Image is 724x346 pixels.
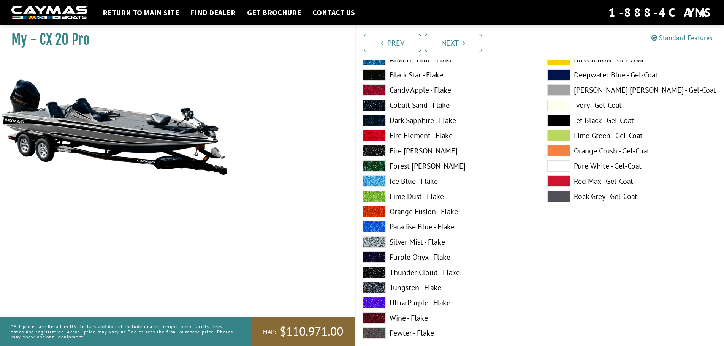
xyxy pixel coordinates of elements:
[11,6,87,20] img: white-logo-c9c8dbefe5ff5ceceb0f0178aa75bf4bb51f6bca0971e226c86eb53dfe498488.png
[363,69,532,81] label: Black Star - Flake
[363,236,532,248] label: Silver Mist - Flake
[547,69,716,81] label: Deepwater Blue - Gel-Coat
[363,327,532,339] label: Pewter - Flake
[425,34,482,52] a: Next
[363,160,532,172] label: Forest [PERSON_NAME]
[363,84,532,96] label: Candy Apple - Flake
[547,191,716,202] label: Rock Grey - Gel-Coat
[363,115,532,126] label: Dark Sapphire - Flake
[309,8,359,17] a: Contact Us
[363,312,532,324] label: Wine - Flake
[187,8,239,17] a: Find Dealer
[547,145,716,156] label: Orange Crush - Gel-Coat
[363,54,532,65] label: Atlantic Blue - Flake
[547,160,716,172] label: Pure White - Gel-Coat
[363,191,532,202] label: Lime Dust - Flake
[363,251,532,263] label: Purple Onyx - Flake
[363,297,532,308] label: Ultra Purple - Flake
[608,4,713,21] div: 1-888-4CAYMAS
[651,33,713,42] a: Standard Features
[363,282,532,293] label: Tungsten - Flake
[11,320,234,343] p: *All prices are Retail in US Dollars and do not include dealer freight, prep, tariffs, fees, taxe...
[99,8,183,17] a: Return to main site
[547,100,716,111] label: Ivory - Gel-Coat
[547,84,716,96] label: [PERSON_NAME] [PERSON_NAME] - Gel-Coat
[280,324,343,340] span: $110,971.00
[363,267,532,278] label: Thunder Cloud - Flake
[364,34,421,52] a: Prev
[363,221,532,232] label: Paradise Blue - Flake
[251,317,355,346] a: MAP:$110,971.00
[363,175,532,187] label: Ice Blue - Flake
[547,175,716,187] label: Red Max - Gel-Coat
[547,54,716,65] label: Boss Yellow - Gel-Coat
[11,31,336,48] h1: My - CX 20 Pro
[363,145,532,156] label: Fire [PERSON_NAME]
[547,115,716,126] label: Jet Black - Gel-Coat
[363,100,532,111] label: Cobalt Sand - Flake
[263,328,276,336] span: MAP:
[363,130,532,141] label: Fire Element - Flake
[363,206,532,217] label: Orange Fusion - Flake
[547,130,716,141] label: Lime Green - Gel-Coat
[243,8,305,17] a: Get Brochure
